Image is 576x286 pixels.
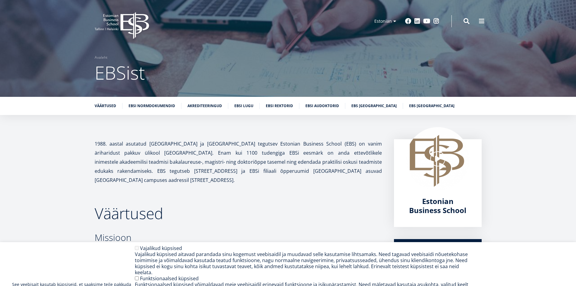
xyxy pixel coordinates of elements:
a: EBSi normdokumendid [129,103,175,109]
p: 1988. aastal asutatud [GEOGRAPHIC_DATA] ja [GEOGRAPHIC_DATA] tegutsev Estonian Business School (E... [95,139,382,185]
a: EBSi rektorid [266,103,293,109]
span: Estonian Business School [409,196,466,215]
a: EBSi audoktorid [305,103,339,109]
div: Vajalikud küpsised aitavad parandada sinu kogemust veebisaidil ja muudavad selle kasutamise lihts... [135,251,477,275]
label: Vajalikud küpsised [140,245,182,251]
h3: Missioon [95,233,382,242]
a: Estonian Business School [406,197,470,215]
a: Linkedin [414,18,420,24]
label: Funktsionaalsed küpsised [140,275,199,282]
a: EBS [GEOGRAPHIC_DATA] [409,103,454,109]
a: Facebook [405,18,411,24]
span: EBSist [95,60,145,85]
a: Akrediteeringud [187,103,222,109]
a: Avaleht [95,54,107,61]
h2: Väärtused [95,206,382,221]
a: Youtube [423,18,430,24]
a: EBSi lugu [234,103,253,109]
a: Väärtused [95,103,116,109]
a: Instagram [433,18,439,24]
a: EBS [GEOGRAPHIC_DATA] [351,103,397,109]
